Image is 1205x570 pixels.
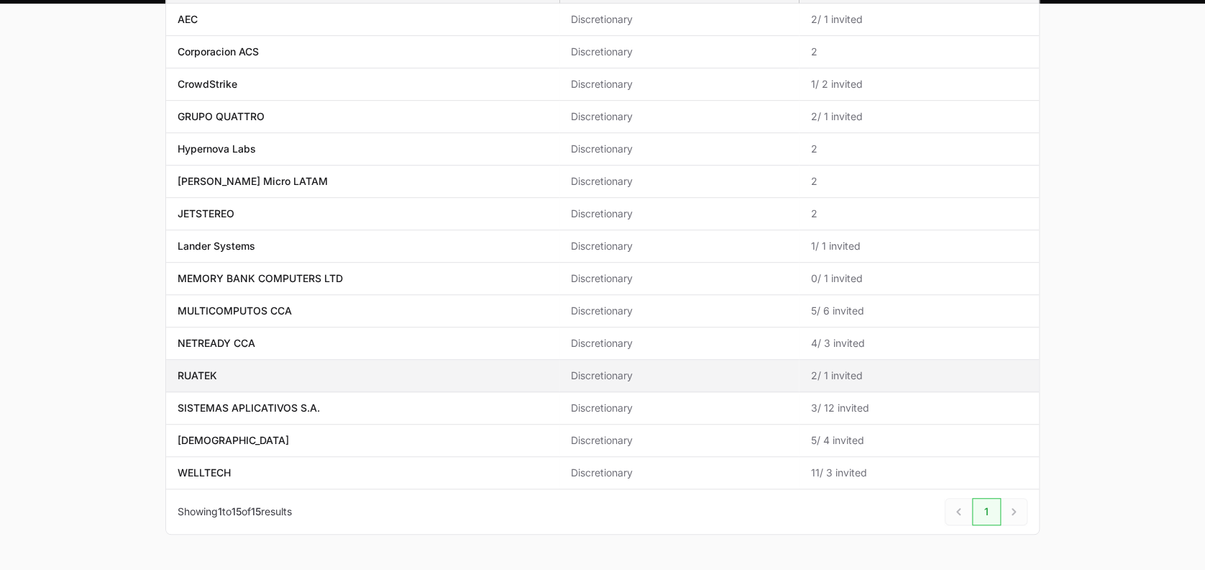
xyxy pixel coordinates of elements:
[810,109,1027,124] span: 2 / 1 invited
[571,271,788,286] span: Discretionary
[178,368,217,383] p: RUATEK
[810,368,1027,383] span: 2 / 1 invited
[972,498,1001,525] a: 1
[178,12,198,27] p: AEC
[571,239,788,253] span: Discretionary
[571,433,788,448] span: Discretionary
[571,12,788,27] span: Discretionary
[571,77,788,91] span: Discretionary
[571,142,788,156] span: Discretionary
[571,109,788,124] span: Discretionary
[178,239,255,253] p: Lander Systems
[571,336,788,350] span: Discretionary
[571,304,788,318] span: Discretionary
[810,304,1027,318] span: 5 / 6 invited
[178,174,328,189] p: [PERSON_NAME] Micro LATAM
[571,174,788,189] span: Discretionary
[810,12,1027,27] span: 2 / 1 invited
[810,142,1027,156] span: 2
[810,336,1027,350] span: 4 / 3 invited
[571,45,788,59] span: Discretionary
[571,466,788,480] span: Discretionary
[810,271,1027,286] span: 0 / 1 invited
[178,433,289,448] p: [DEMOGRAPHIC_DATA]
[251,505,261,517] span: 15
[810,466,1027,480] span: 11 / 3 invited
[810,174,1027,189] span: 2
[810,433,1027,448] span: 5 / 4 invited
[178,45,259,59] p: Corporacion ACS
[232,505,242,517] span: 15
[810,207,1027,221] span: 2
[178,336,255,350] p: NETREADY CCA
[178,505,292,519] p: Showing to of results
[178,142,256,156] p: Hypernova Labs
[571,401,788,415] span: Discretionary
[571,368,788,383] span: Discretionary
[178,271,343,286] p: MEMORY BANK COMPUTERS LTD
[178,304,292,318] p: MULTICOMPUTOS CCA
[810,77,1027,91] span: 1 / 2 invited
[810,239,1027,253] span: 1 / 1 invited
[810,401,1027,415] span: 3 / 12 invited
[178,77,237,91] p: CrowdStrike
[218,505,222,517] span: 1
[178,109,265,124] p: GRUPO QUATTRO
[178,207,234,221] p: JETSTEREO
[571,207,788,221] span: Discretionary
[810,45,1027,59] span: 2
[178,466,231,480] p: WELLTECH
[178,401,320,415] p: SISTEMAS APLICATIVOS S.A.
